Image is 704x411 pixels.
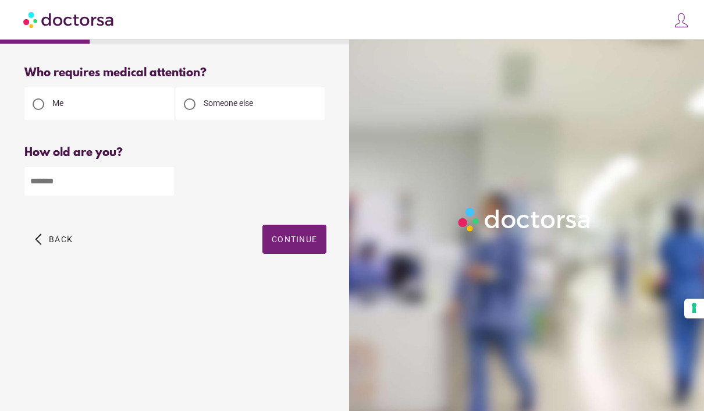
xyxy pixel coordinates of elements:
img: Doctorsa.com [23,6,115,33]
div: Who requires medical attention? [24,66,326,80]
div: How old are you? [24,146,326,160]
img: Logo-Doctorsa-trans-White-partial-flat.png [454,204,595,235]
button: Continue [262,225,326,254]
span: Continue [272,235,317,244]
button: arrow_back_ios Back [30,225,77,254]
span: Back [49,235,73,244]
span: Someone else [204,98,253,108]
img: icons8-customer-100.png [673,12,689,29]
span: Me [52,98,63,108]
button: Your consent preferences for tracking technologies [684,299,704,318]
